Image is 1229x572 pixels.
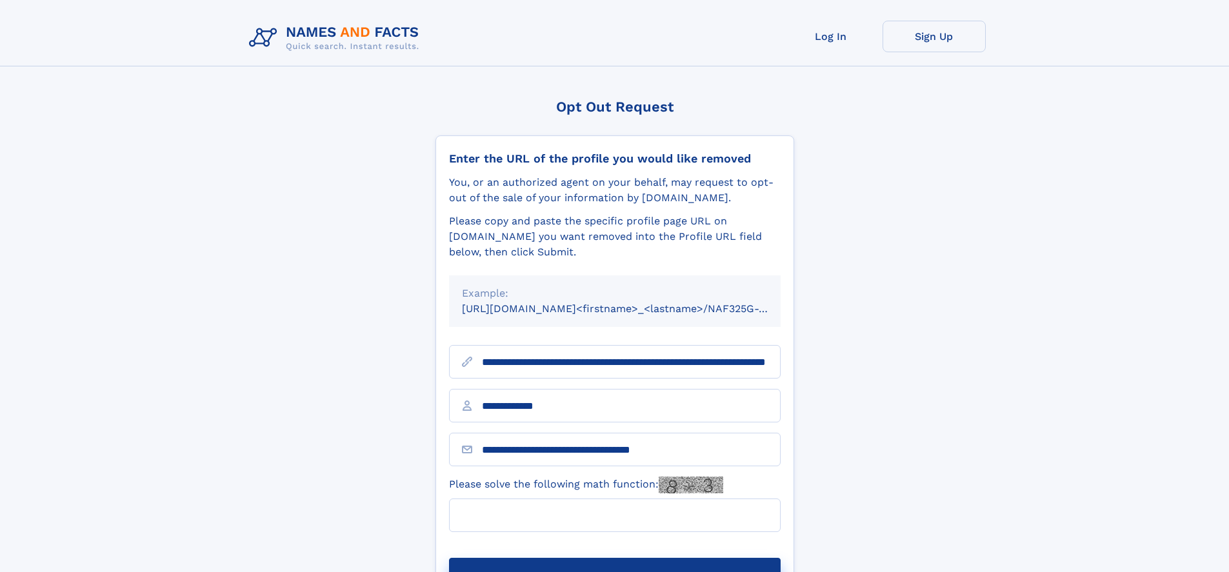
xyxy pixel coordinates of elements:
[449,152,781,166] div: Enter the URL of the profile you would like removed
[779,21,883,52] a: Log In
[449,175,781,206] div: You, or an authorized agent on your behalf, may request to opt-out of the sale of your informatio...
[462,286,768,301] div: Example:
[244,21,430,55] img: Logo Names and Facts
[449,477,723,493] label: Please solve the following math function:
[883,21,986,52] a: Sign Up
[462,302,805,315] small: [URL][DOMAIN_NAME]<firstname>_<lastname>/NAF325G-xxxxxxxx
[449,213,781,260] div: Please copy and paste the specific profile page URL on [DOMAIN_NAME] you want removed into the Pr...
[435,99,794,115] div: Opt Out Request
